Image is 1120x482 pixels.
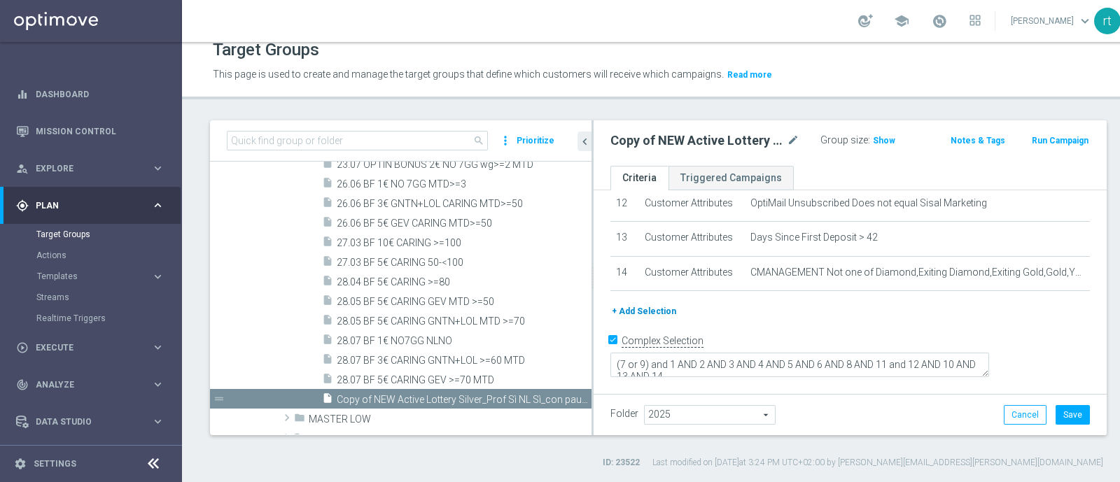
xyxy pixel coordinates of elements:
input: Quick find group or folder [227,131,488,150]
span: 26.06 BF 5&#x20AC; GEV CARING MTD&gt;=50 [337,218,591,229]
div: Data Studio [16,416,151,428]
div: Plan [16,199,151,212]
div: Realtime Triggers [36,308,181,329]
span: 27.03 BF 10&#x20AC; CARING &gt;=100 [337,237,591,249]
a: Optibot [36,440,146,477]
div: Target Groups [36,224,181,245]
td: 13 [610,222,639,257]
span: 28.07 BF 3&#x20AC; CARING GNTN&#x2B;LOL &gt;=60 MTD [337,355,591,367]
i: insert_drive_file [322,216,333,232]
div: Optibot [16,440,164,477]
div: Mission Control [16,113,164,150]
a: Realtime Triggers [36,313,146,324]
button: Templates keyboard_arrow_right [36,271,165,282]
span: OptiMail Unsubscribed Does not equal Sisal Marketing [750,197,987,209]
span: Execute [36,343,151,352]
label: ID: 23522 [603,457,640,469]
i: person_search [16,162,29,175]
label: Last modified on [DATE] at 3:24 PM UTC+02:00 by [PERSON_NAME][EMAIL_ADDRESS][PERSON_NAME][DOMAIN_... [652,457,1103,469]
button: Data Studio keyboard_arrow_right [15,416,165,427]
a: Streams [36,292,146,303]
label: Complex Selection [622,334,703,348]
div: Templates [36,266,181,287]
i: play_circle_outline [16,341,29,354]
button: Run Campaign [1030,133,1090,148]
span: Data Studio [36,418,151,426]
div: Streams [36,287,181,308]
h1: Target Groups [213,40,319,60]
span: Explore [36,164,151,173]
button: Mission Control [15,126,165,137]
div: Dashboard [16,76,164,113]
span: 27.03 BF 5&#x20AC; CARING 50-&lt;100 [337,257,591,269]
i: keyboard_arrow_right [151,199,164,212]
button: Cancel [1004,405,1046,425]
a: Actions [36,250,146,261]
div: Templates [37,272,151,281]
td: 14 [610,256,639,291]
i: insert_drive_file [322,392,333,409]
a: [PERSON_NAME]keyboard_arrow_down [1009,10,1094,31]
td: 12 [610,187,639,222]
i: more_vert [498,131,512,150]
button: person_search Explore keyboard_arrow_right [15,163,165,174]
span: school [894,13,909,29]
i: insert_drive_file [322,157,333,173]
span: 28.04 BF 5&#x20AC; CARING &gt;=80 [337,276,591,288]
i: insert_drive_file [322,197,333,213]
div: track_changes Analyze keyboard_arrow_right [15,379,165,390]
button: play_circle_outline Execute keyboard_arrow_right [15,342,165,353]
span: 28.05 BF 5&#x20AC; CARING GNTN&#x2B;LOL MTD &gt;=70 [337,316,591,327]
a: Settings [34,460,76,468]
span: Days Since First Deposit > 42 [750,232,878,243]
button: Notes & Tags [949,133,1007,148]
a: Dashboard [36,76,164,113]
i: keyboard_arrow_right [151,378,164,391]
span: 28.07 BF 5&#x20AC; CARING GEV &gt;=70 MTD [337,374,591,386]
i: equalizer [16,88,29,101]
h2: Copy of NEW Active Lottery Silver_Prof Sì NL Sì_con pausa gioco lotterie (esclusi EL)_marg positiva [610,132,784,149]
div: Explore [16,162,151,175]
i: insert_drive_file [322,334,333,350]
span: MASTER LOW [309,413,591,425]
button: equalizer Dashboard [15,89,165,100]
i: track_changes [16,378,29,391]
td: Customer Attributes [639,187,745,222]
i: keyboard_arrow_right [151,341,164,354]
i: chevron_left [578,135,591,148]
button: + Add Selection [610,304,678,319]
span: 28.05 BF 5&#x20AC; CARING GEV MTD &gt;=50 [337,296,591,308]
i: insert_drive_file [322,373,333,389]
span: Copy of NEW Active Lottery Silver_Prof Sì NL Sì_con pausa gioco lotterie (esclusi EL)_marg positiva [337,394,591,406]
span: TARGET MODA DEP [309,433,591,445]
label: Folder [610,408,638,420]
td: Customer Attributes [639,222,745,257]
a: Triggered Campaigns [668,166,794,190]
i: insert_drive_file [322,236,333,252]
span: 28.07 BF 1&#x20AC; NO7GG NLNO [337,335,591,347]
i: keyboard_arrow_right [151,415,164,428]
div: Actions [36,245,181,266]
span: 26.06 BF 1&#x20AC; NO 7GG MTD&gt;=3 [337,178,591,190]
i: insert_drive_file [322,295,333,311]
i: insert_drive_file [322,255,333,271]
i: folder [294,412,305,428]
label: Group size [820,134,868,146]
span: 26.06 BF 3&#x20AC; GNTN&#x2B;LOL CARING MTD&gt;=50 [337,198,591,210]
i: mode_edit [787,132,799,149]
a: Criteria [610,166,668,190]
span: search [473,135,484,146]
span: Plan [36,201,151,210]
span: Templates [37,272,137,281]
div: Execute [16,341,151,354]
i: insert_drive_file [322,275,333,291]
div: Analyze [16,378,151,391]
i: folder [294,432,305,448]
a: Mission Control [36,113,164,150]
button: gps_fixed Plan keyboard_arrow_right [15,200,165,211]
